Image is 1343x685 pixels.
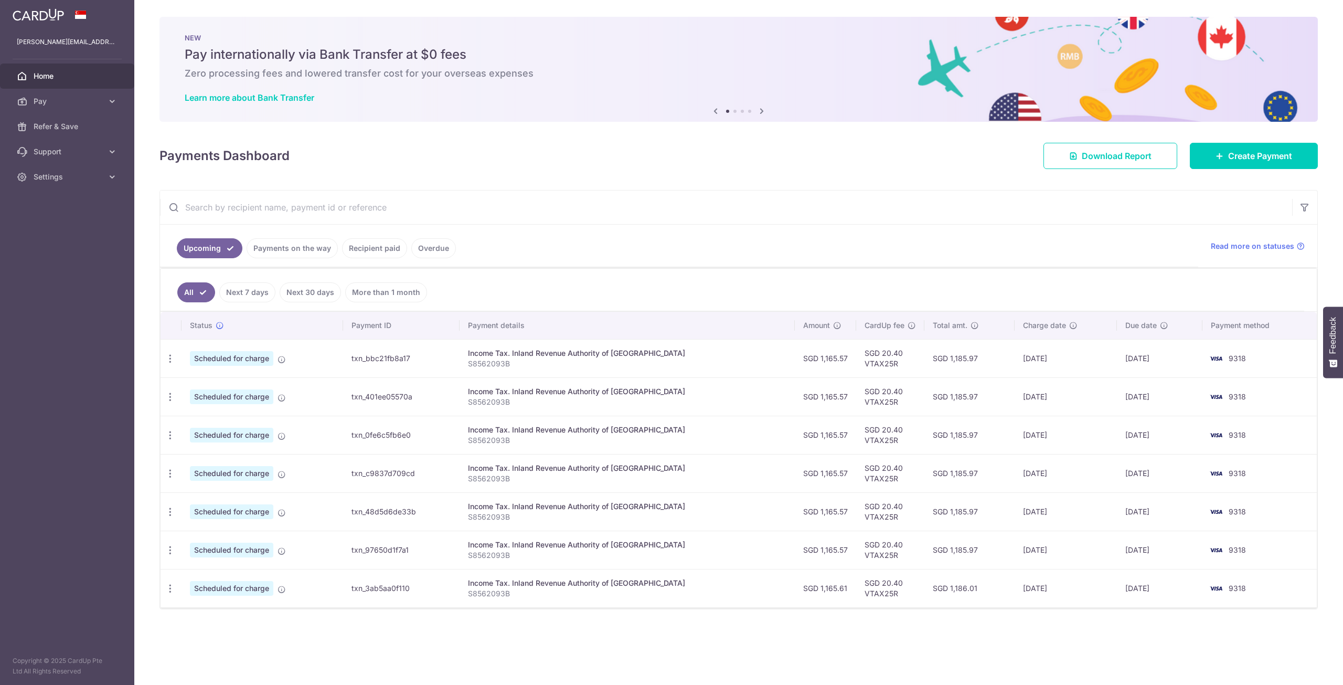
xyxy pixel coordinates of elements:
a: Upcoming [177,238,242,258]
span: Create Payment [1228,150,1292,162]
a: More than 1 month [345,282,427,302]
p: S8562093B [468,397,786,407]
span: 9318 [1229,392,1246,401]
a: Recipient paid [342,238,407,258]
td: txn_401ee05570a [343,377,460,416]
span: Scheduled for charge [190,504,273,519]
td: SGD 1,165.57 [795,416,856,454]
td: SGD 1,165.57 [795,492,856,531]
a: Next 7 days [219,282,275,302]
a: Read more on statuses [1211,241,1305,251]
h4: Payments Dashboard [159,146,290,165]
td: SGD 1,185.97 [924,377,1015,416]
img: Bank Card [1206,352,1227,365]
th: Payment details [460,312,795,339]
td: [DATE] [1015,454,1117,492]
img: Bank transfer banner [159,17,1318,122]
span: Pay [34,96,103,107]
span: CardUp fee [865,320,904,331]
td: txn_3ab5aa0f110 [343,569,460,607]
a: Download Report [1043,143,1177,169]
span: 9318 [1229,469,1246,478]
h5: Pay internationally via Bank Transfer at $0 fees [185,46,1293,63]
td: [DATE] [1117,531,1202,569]
a: Learn more about Bank Transfer [185,92,314,103]
img: CardUp [13,8,64,21]
td: SGD 20.40 VTAX25R [856,339,924,377]
td: txn_0fe6c5fb6e0 [343,416,460,454]
td: txn_c9837d709cd [343,454,460,492]
a: Payments on the way [247,238,338,258]
td: SGD 1,165.61 [795,569,856,607]
td: [DATE] [1117,569,1202,607]
p: S8562093B [468,512,786,522]
span: Amount [803,320,830,331]
td: SGD 20.40 VTAX25R [856,531,924,569]
div: Income Tax. Inland Revenue Authority of [GEOGRAPHIC_DATA] [468,463,786,473]
td: txn_97650d1f7a1 [343,531,460,569]
td: [DATE] [1117,377,1202,416]
p: S8562093B [468,588,786,599]
td: SGD 20.40 VTAX25R [856,454,924,492]
p: S8562093B [468,359,786,369]
img: Bank Card [1206,467,1227,480]
td: [DATE] [1015,531,1117,569]
td: [DATE] [1015,339,1117,377]
span: Total amt. [933,320,967,331]
td: SGD 1,185.97 [924,416,1015,454]
span: 9318 [1229,584,1246,593]
td: SGD 1,186.01 [924,569,1015,607]
td: SGD 20.40 VTAX25R [856,569,924,607]
span: Scheduled for charge [190,389,273,404]
div: Income Tax. Inland Revenue Authority of [GEOGRAPHIC_DATA] [468,578,786,588]
button: Feedback - Show survey [1323,307,1343,378]
div: Income Tax. Inland Revenue Authority of [GEOGRAPHIC_DATA] [468,501,786,512]
p: [PERSON_NAME][EMAIL_ADDRESS][PERSON_NAME][DOMAIN_NAME] [17,37,118,47]
td: [DATE] [1117,454,1202,492]
img: Bank Card [1206,505,1227,518]
h6: Zero processing fees and lowered transfer cost for your overseas expenses [185,67,1293,80]
td: SGD 1,165.57 [795,531,856,569]
div: Income Tax. Inland Revenue Authority of [GEOGRAPHIC_DATA] [468,540,786,550]
td: [DATE] [1117,339,1202,377]
td: txn_bbc21fb8a17 [343,339,460,377]
span: Home [34,71,103,81]
a: All [177,282,215,302]
span: Due date [1125,320,1157,331]
td: SGD 1,185.97 [924,454,1015,492]
td: [DATE] [1015,569,1117,607]
td: [DATE] [1015,416,1117,454]
p: S8562093B [468,473,786,484]
span: Support [34,146,103,157]
img: Bank Card [1206,391,1227,403]
span: Charge date [1023,320,1066,331]
span: Scheduled for charge [190,543,273,557]
td: SGD 20.40 VTAX25R [856,416,924,454]
td: SGD 1,185.97 [924,492,1015,531]
td: SGD 1,185.97 [924,339,1015,377]
td: SGD 1,185.97 [924,531,1015,569]
a: Overdue [411,238,456,258]
span: Download Report [1082,150,1152,162]
img: Bank Card [1206,544,1227,556]
td: SGD 1,165.57 [795,339,856,377]
a: Create Payment [1190,143,1318,169]
span: Status [190,320,212,331]
span: Settings [34,172,103,182]
th: Payment method [1202,312,1317,339]
div: Income Tax. Inland Revenue Authority of [GEOGRAPHIC_DATA] [468,348,786,359]
td: [DATE] [1117,416,1202,454]
a: Next 30 days [280,282,341,302]
td: SGD 20.40 VTAX25R [856,377,924,416]
span: Read more on statuses [1211,241,1294,251]
div: Income Tax. Inland Revenue Authority of [GEOGRAPHIC_DATA] [468,386,786,397]
span: Scheduled for charge [190,466,273,481]
span: Scheduled for charge [190,428,273,442]
td: [DATE] [1015,377,1117,416]
span: Scheduled for charge [190,581,273,596]
span: 9318 [1229,545,1246,554]
p: S8562093B [468,550,786,561]
td: [DATE] [1015,492,1117,531]
th: Payment ID [343,312,460,339]
td: SGD 1,165.57 [795,377,856,416]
